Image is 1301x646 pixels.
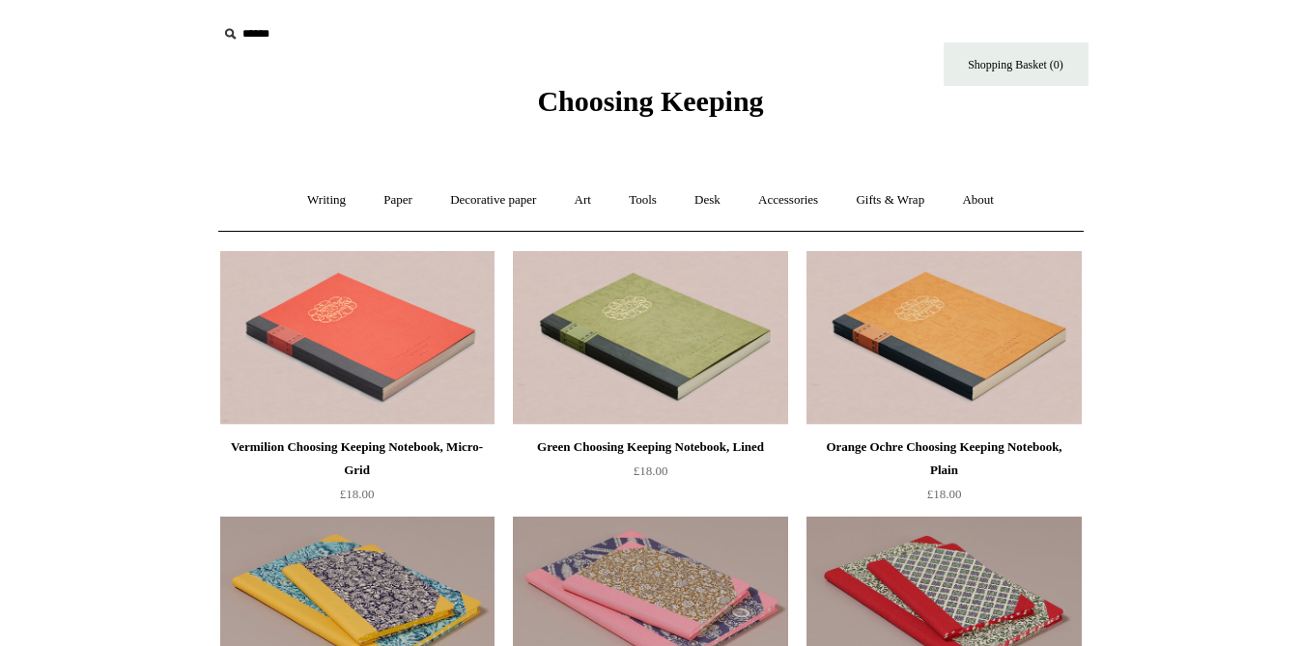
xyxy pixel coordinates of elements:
img: Green Choosing Keeping Notebook, Lined [513,251,787,425]
div: Green Choosing Keeping Notebook, Lined [518,435,782,459]
a: Decorative paper [433,175,553,226]
a: Shopping Basket (0) [944,42,1089,86]
a: About [945,175,1011,226]
a: Desk [677,175,738,226]
a: Vermilion Choosing Keeping Notebook, Micro-Grid Vermilion Choosing Keeping Notebook, Micro-Grid [220,251,495,425]
a: Choosing Keeping [537,100,763,114]
div: Orange Ochre Choosing Keeping Notebook, Plain [811,435,1076,482]
span: £18.00 [634,463,668,478]
a: Green Choosing Keeping Notebook, Lined Green Choosing Keeping Notebook, Lined [513,251,787,425]
a: Vermilion Choosing Keeping Notebook, Micro-Grid £18.00 [220,435,495,515]
img: Orange Ochre Choosing Keeping Notebook, Plain [806,251,1081,425]
a: Art [557,175,608,226]
a: Green Choosing Keeping Notebook, Lined £18.00 [513,435,787,515]
span: £18.00 [340,487,375,501]
span: Choosing Keeping [537,85,763,117]
a: Tools [611,175,674,226]
a: Orange Ochre Choosing Keeping Notebook, Plain Orange Ochre Choosing Keeping Notebook, Plain [806,251,1081,425]
a: Orange Ochre Choosing Keeping Notebook, Plain £18.00 [806,435,1081,515]
a: Writing [290,175,363,226]
a: Paper [366,175,430,226]
span: £18.00 [927,487,962,501]
img: Vermilion Choosing Keeping Notebook, Micro-Grid [220,251,495,425]
a: Gifts & Wrap [838,175,942,226]
a: Accessories [741,175,835,226]
div: Vermilion Choosing Keeping Notebook, Micro-Grid [225,435,490,482]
